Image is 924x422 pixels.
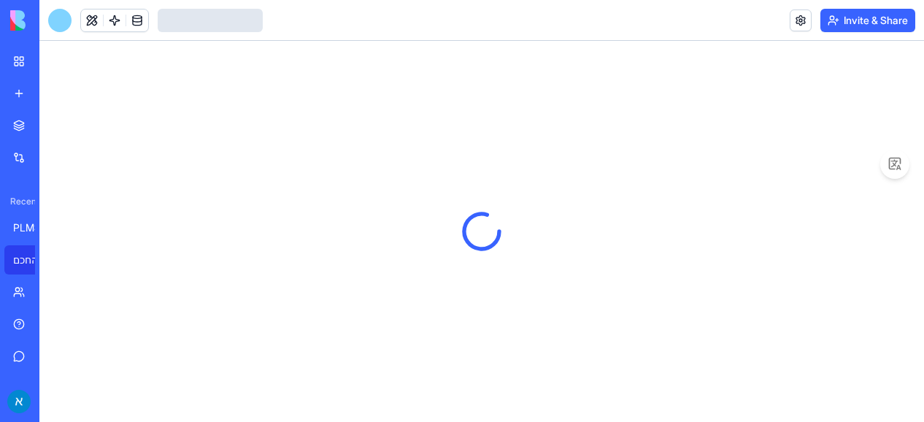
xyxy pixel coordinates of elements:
span: Recent [4,196,35,207]
div: PLMS - Personal Legal Management System [13,220,54,235]
div: מארגן הדרייב החכם [13,253,54,267]
a: PLMS - Personal Legal Management System [4,213,63,242]
img: logo [10,10,101,31]
button: Invite & Share [820,9,915,32]
img: ACg8ocLwfop-f9Hw_eWiCyC3DvI-LUM8cI31YkCUEE4cMVcRaraNGA=s96-c [7,390,31,413]
a: מארגן הדרייב החכם [4,245,63,275]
